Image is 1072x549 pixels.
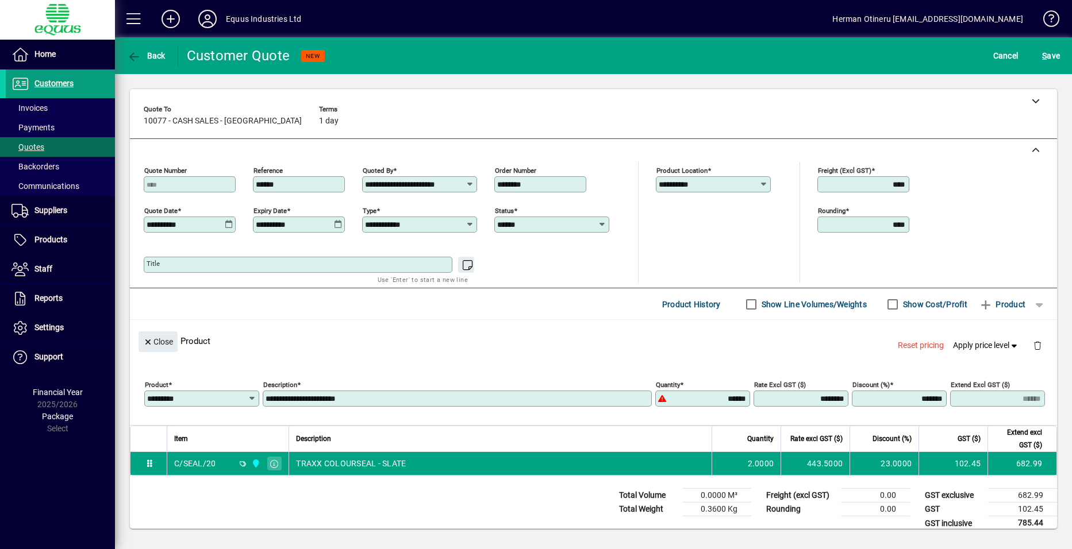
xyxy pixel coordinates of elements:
mat-label: Freight (excl GST) [818,167,871,175]
div: Equus Industries Ltd [226,10,302,28]
span: 1 day [319,117,339,126]
span: Description [296,432,331,445]
div: Herman Otineru [EMAIL_ADDRESS][DOMAIN_NAME] [832,10,1023,28]
mat-label: Order number [495,167,536,175]
app-page-header-button: Delete [1024,340,1051,350]
span: Reports [34,293,63,303]
button: Back [124,45,168,66]
mat-label: Extend excl GST ($) [951,381,1010,389]
mat-label: Rounding [818,207,846,215]
span: Discount (%) [873,432,912,445]
span: GST ($) [958,432,981,445]
td: 102.45 [988,502,1057,516]
mat-label: Reference [253,167,283,175]
a: Support [6,343,115,372]
a: Backorders [6,157,115,176]
span: Products [34,235,67,244]
label: Show Cost/Profit [901,299,967,310]
a: Suppliers [6,196,115,225]
span: Settings [34,323,64,332]
span: Apply price level [953,339,1020,351]
button: Reset pricing [893,335,948,356]
a: Home [6,40,115,69]
button: Cancel [990,45,1021,66]
td: GST inclusive [919,516,988,531]
div: Product [130,320,1057,362]
span: Quantity [747,432,774,445]
mat-label: Quote date [144,207,178,215]
span: Backorders [11,162,59,171]
mat-label: Expiry date [253,207,287,215]
span: 2.0000 [748,458,774,469]
mat-label: Type [363,207,376,215]
a: Settings [6,314,115,342]
button: Product [973,294,1031,315]
td: 102.45 [919,452,988,475]
mat-hint: Use 'Enter' to start a new line [378,273,468,286]
td: 0.0000 M³ [682,489,751,502]
button: Delete [1024,331,1051,359]
span: Close [143,333,173,351]
button: Save [1039,45,1063,66]
mat-label: Product [145,381,168,389]
td: GST [919,502,988,516]
span: Home [34,49,56,59]
button: Profile [189,9,226,29]
span: Product [979,295,1025,314]
span: Payments [11,123,55,132]
span: Support [34,352,63,361]
span: Item [174,432,188,445]
span: Package [42,412,73,421]
span: Financial Year [33,388,83,397]
td: Total Weight [613,502,682,516]
label: Show Line Volumes/Weights [759,299,867,310]
mat-label: Quote number [144,167,187,175]
span: Back [127,51,166,60]
span: Staff [34,264,52,273]
span: Suppliers [34,206,67,215]
span: Rate excl GST ($) [790,432,843,445]
mat-label: Quoted by [363,167,393,175]
a: Knowledge Base [1035,2,1058,40]
a: Products [6,226,115,254]
td: GST exclusive [919,489,988,502]
span: 10077 - CASH SALES - [GEOGRAPHIC_DATA] [144,117,302,126]
a: Quotes [6,137,115,157]
mat-label: Status [495,207,514,215]
span: NEW [306,52,320,60]
span: Extend excl GST ($) [995,426,1042,451]
span: Product History [662,295,721,314]
span: TRAXX COLOURSEAL - SLATE [296,458,406,469]
span: S [1042,51,1047,60]
td: 682.99 [988,452,1056,475]
span: 3C CENTRAL [248,457,262,470]
a: Communications [6,176,115,196]
td: Rounding [760,502,841,516]
div: C/SEAL/20 [174,458,216,469]
mat-label: Rate excl GST ($) [754,381,806,389]
mat-label: Discount (%) [852,381,890,389]
app-page-header-button: Close [136,336,180,346]
td: Total Volume [613,489,682,502]
td: 23.0000 [850,452,919,475]
app-page-header-button: Back [115,45,178,66]
span: ave [1042,47,1060,65]
td: 682.99 [988,489,1057,502]
button: Close [139,331,178,352]
a: Invoices [6,98,115,118]
button: Product History [658,294,725,315]
mat-label: Title [147,260,160,268]
td: Freight (excl GST) [760,489,841,502]
span: Communications [11,181,79,191]
button: Add [152,9,189,29]
a: Reports [6,284,115,313]
td: 0.00 [841,502,910,516]
span: Cancel [993,47,1019,65]
span: Invoices [11,103,48,113]
button: Apply price level [948,335,1024,356]
td: 785.44 [988,516,1057,531]
mat-label: Product location [656,167,708,175]
span: Quotes [11,142,44,152]
span: Customers [34,79,74,88]
td: 0.00 [841,489,910,502]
